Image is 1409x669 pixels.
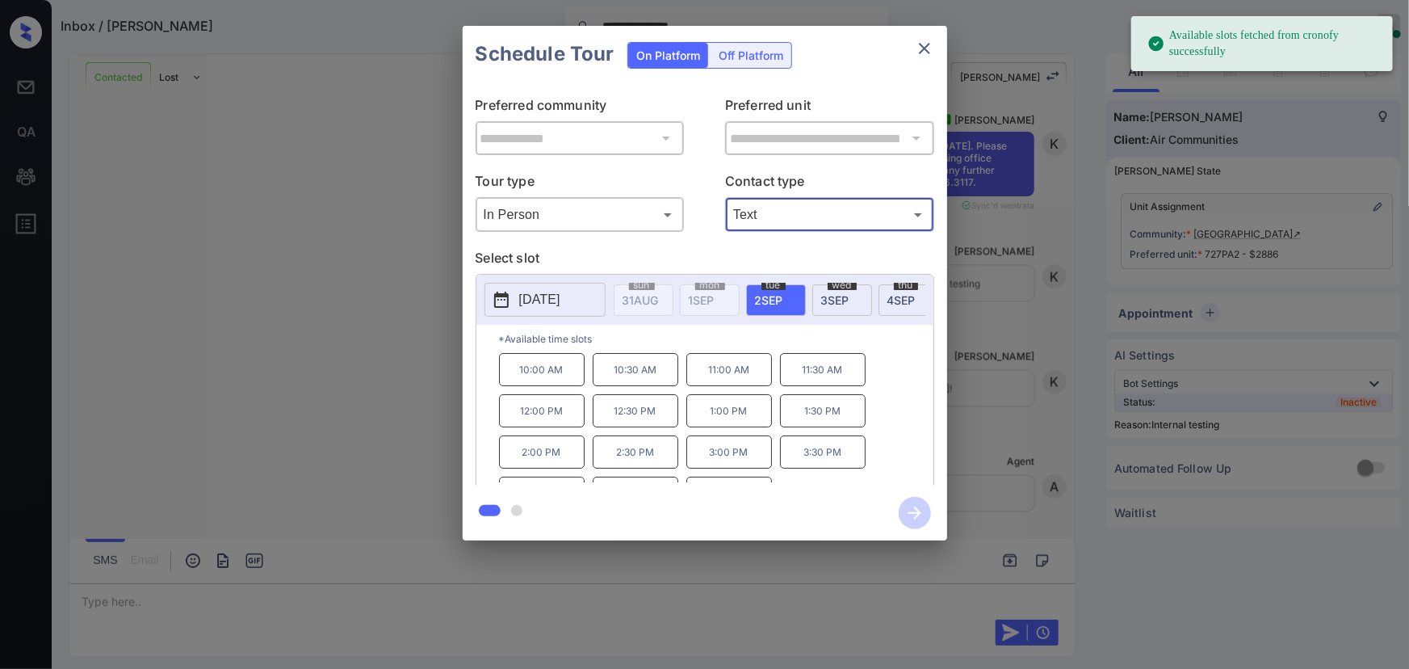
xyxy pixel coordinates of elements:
[828,280,857,290] span: wed
[686,477,772,510] p: 5:00 PM
[499,435,585,469] p: 2:00 PM
[593,435,678,469] p: 2:30 PM
[686,394,772,427] p: 1:00 PM
[761,280,786,290] span: tue
[725,95,934,121] p: Preferred unit
[476,171,685,197] p: Tour type
[476,248,934,274] p: Select slot
[780,435,866,469] p: 3:30 PM
[519,290,560,309] p: [DATE]
[711,43,791,68] div: Off Platform
[894,280,918,290] span: thu
[593,394,678,427] p: 12:30 PM
[780,394,866,427] p: 1:30 PM
[746,284,806,316] div: date-select
[755,293,783,307] span: 2 SEP
[499,325,933,353] p: *Available time slots
[908,32,941,65] button: close
[725,171,934,197] p: Contact type
[812,284,872,316] div: date-select
[499,477,585,510] p: 4:00 PM
[593,353,678,386] p: 10:30 AM
[1147,21,1380,66] div: Available slots fetched from cronofy successfully
[780,353,866,386] p: 11:30 AM
[484,283,606,317] button: [DATE]
[480,201,681,228] div: In Person
[499,353,585,386] p: 10:00 AM
[593,477,678,510] p: 4:30 PM
[729,201,930,228] div: Text
[887,293,916,307] span: 4 SEP
[476,95,685,121] p: Preferred community
[628,43,708,68] div: On Platform
[879,284,938,316] div: date-select
[821,293,849,307] span: 3 SEP
[686,435,772,469] p: 3:00 PM
[686,353,772,386] p: 11:00 AM
[499,394,585,427] p: 12:00 PM
[463,26,627,82] h2: Schedule Tour
[889,492,941,534] button: btn-next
